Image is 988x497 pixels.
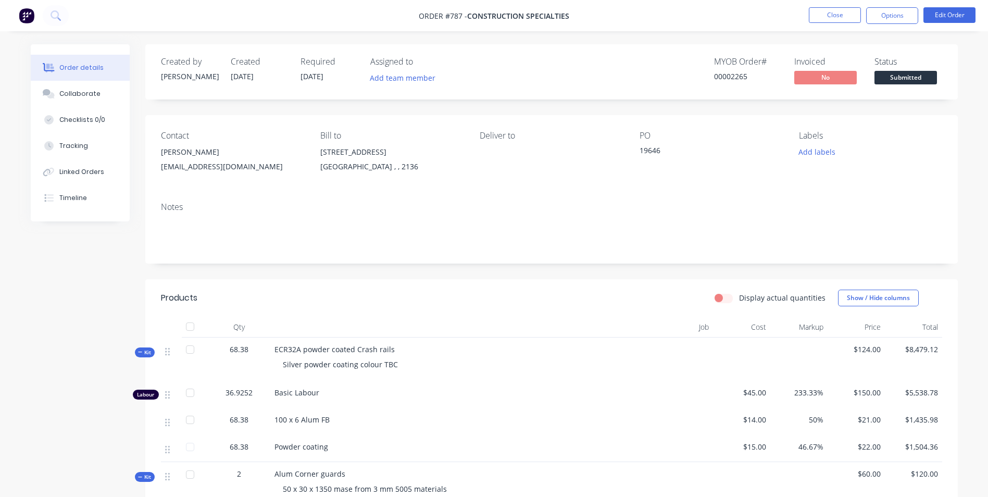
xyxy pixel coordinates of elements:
[635,317,713,338] div: Job
[717,387,766,398] span: $45.00
[832,414,881,425] span: $21.00
[874,71,937,86] button: Submitted
[832,344,881,355] span: $124.00
[714,57,782,67] div: MYOB Order #
[301,71,323,81] span: [DATE]
[19,8,34,23] img: Factory
[923,7,976,23] button: Edit Order
[31,107,130,133] button: Checklists 0/0
[274,442,328,452] span: Powder coating
[59,63,104,72] div: Order details
[364,71,441,85] button: Add team member
[717,414,766,425] span: $14.00
[138,473,152,481] span: Kit
[133,390,159,400] div: Labour
[59,141,88,151] div: Tracking
[230,414,248,425] span: 68.38
[874,71,937,84] span: Submitted
[739,292,826,303] label: Display actual quantities
[161,292,197,304] div: Products
[799,131,942,141] div: Labels
[135,347,155,357] div: Kit
[774,387,823,398] span: 233.33%
[274,388,319,397] span: Basic Labour
[231,57,288,67] div: Created
[161,159,304,174] div: [EMAIL_ADDRESS][DOMAIN_NAME]
[226,387,253,398] span: 36.9252
[770,317,828,338] div: Markup
[889,344,938,355] span: $8,479.12
[419,11,467,21] span: Order #787 -
[161,57,218,67] div: Created by
[794,57,862,67] div: Invoiced
[301,57,358,67] div: Required
[640,131,782,141] div: PO
[31,55,130,81] button: Order details
[283,484,447,494] span: 50 x 30 x 1350 mase from 3 mm 5005 materials
[31,81,130,107] button: Collaborate
[59,193,87,203] div: Timeline
[889,387,938,398] span: $5,538.78
[713,317,770,338] div: Cost
[230,344,248,355] span: 68.38
[230,441,248,452] span: 68.38
[714,71,782,82] div: 00002265
[161,131,304,141] div: Contact
[866,7,918,24] button: Options
[480,131,622,141] div: Deliver to
[832,441,881,452] span: $22.00
[889,441,938,452] span: $1,504.36
[885,317,942,338] div: Total
[874,57,942,67] div: Status
[370,71,441,85] button: Add team member
[237,468,241,479] span: 2
[231,71,254,81] span: [DATE]
[274,415,330,425] span: 100 x 6 Alum FB
[838,290,919,306] button: Show / Hide columns
[59,115,105,125] div: Checklists 0/0
[320,159,463,174] div: [GEOGRAPHIC_DATA] , , 2136
[208,317,270,338] div: Qty
[793,145,841,159] button: Add labels
[59,167,104,177] div: Linked Orders
[832,387,881,398] span: $150.00
[774,414,823,425] span: 50%
[161,145,304,178] div: [PERSON_NAME][EMAIL_ADDRESS][DOMAIN_NAME]
[31,133,130,159] button: Tracking
[135,472,155,482] div: Kit
[161,202,942,212] div: Notes
[809,7,861,23] button: Close
[370,57,474,67] div: Assigned to
[320,131,463,141] div: Bill to
[717,441,766,452] span: $15.00
[274,469,345,479] span: Alum Corner guards
[794,71,857,84] span: No
[138,349,152,356] span: Kit
[774,441,823,452] span: 46.67%
[161,145,304,159] div: [PERSON_NAME]
[161,71,218,82] div: [PERSON_NAME]
[467,11,569,21] span: Construction Specialties
[832,468,881,479] span: $60.00
[31,159,130,185] button: Linked Orders
[889,414,938,425] span: $1,435.98
[320,145,463,159] div: [STREET_ADDRESS]
[31,185,130,211] button: Timeline
[828,317,885,338] div: Price
[889,468,938,479] span: $120.00
[640,145,770,159] div: 19646
[274,344,395,354] span: ECR32A powder coated Crash rails
[59,89,101,98] div: Collaborate
[283,359,398,369] span: Silver powder coating colour TBC
[320,145,463,178] div: [STREET_ADDRESS][GEOGRAPHIC_DATA] , , 2136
